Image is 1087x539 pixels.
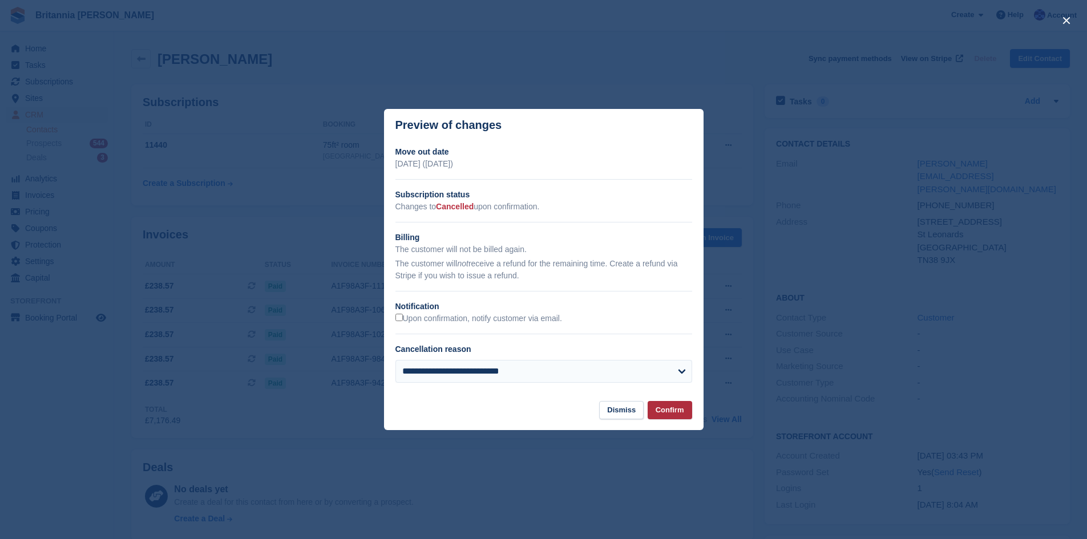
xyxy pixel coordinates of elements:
p: [DATE] ([DATE]) [395,158,692,170]
p: The customer will receive a refund for the remaining time. Create a refund via Stripe if you wish... [395,258,692,282]
span: Cancelled [436,202,474,211]
p: Preview of changes [395,119,502,132]
p: Changes to upon confirmation. [395,201,692,213]
input: Upon confirmation, notify customer via email. [395,314,403,321]
h2: Subscription status [395,189,692,201]
h2: Move out date [395,146,692,158]
button: close [1057,11,1076,30]
button: Confirm [648,401,692,420]
label: Cancellation reason [395,345,471,354]
em: not [457,259,468,268]
label: Upon confirmation, notify customer via email. [395,314,562,324]
h2: Notification [395,301,692,313]
button: Dismiss [599,401,644,420]
p: The customer will not be billed again. [395,244,692,256]
h2: Billing [395,232,692,244]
